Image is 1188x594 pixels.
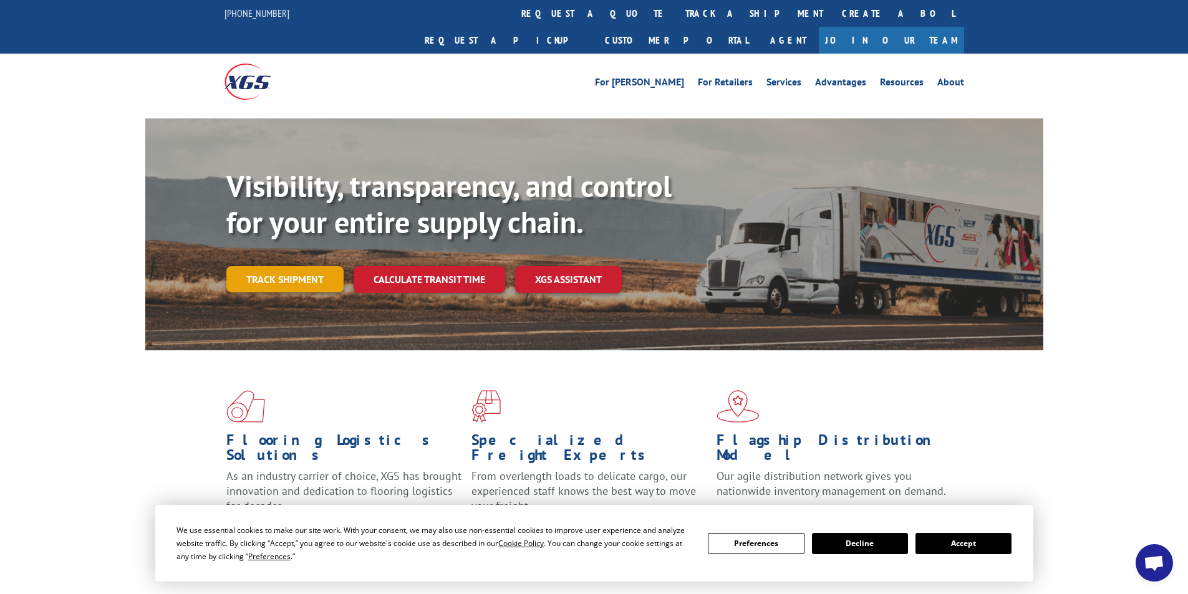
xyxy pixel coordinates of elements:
div: We use essential cookies to make our site work. With your consent, we may also use non-essential ... [176,524,693,563]
a: Resources [880,77,924,91]
img: xgs-icon-total-supply-chain-intelligence-red [226,390,265,423]
a: XGS ASSISTANT [515,266,622,293]
a: Advantages [815,77,866,91]
div: Open chat [1136,544,1173,582]
span: Preferences [248,551,291,562]
a: Track shipment [226,266,344,292]
span: As an industry carrier of choice, XGS has brought innovation and dedication to flooring logistics... [226,469,461,513]
h1: Flagship Distribution Model [717,433,952,469]
a: Services [766,77,801,91]
a: For [PERSON_NAME] [595,77,684,91]
p: From overlength loads to delicate cargo, our experienced staff knows the best way to move your fr... [471,469,707,524]
div: Cookie Consent Prompt [155,505,1033,582]
a: Calculate transit time [354,266,505,293]
button: Preferences [708,533,804,554]
a: Request a pickup [415,27,596,54]
a: For Retailers [698,77,753,91]
button: Accept [915,533,1012,554]
a: Agent [758,27,819,54]
img: xgs-icon-flagship-distribution-model-red [717,390,760,423]
a: About [937,77,964,91]
h1: Specialized Freight Experts [471,433,707,469]
a: Join Our Team [819,27,964,54]
a: [PHONE_NUMBER] [225,7,289,19]
button: Decline [812,533,908,554]
span: Cookie Policy [498,538,544,548]
img: xgs-icon-focused-on-flooring-red [471,390,501,423]
span: Our agile distribution network gives you nationwide inventory management on demand. [717,469,946,498]
h1: Flooring Logistics Solutions [226,433,462,469]
b: Visibility, transparency, and control for your entire supply chain. [226,166,672,241]
a: Customer Portal [596,27,758,54]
